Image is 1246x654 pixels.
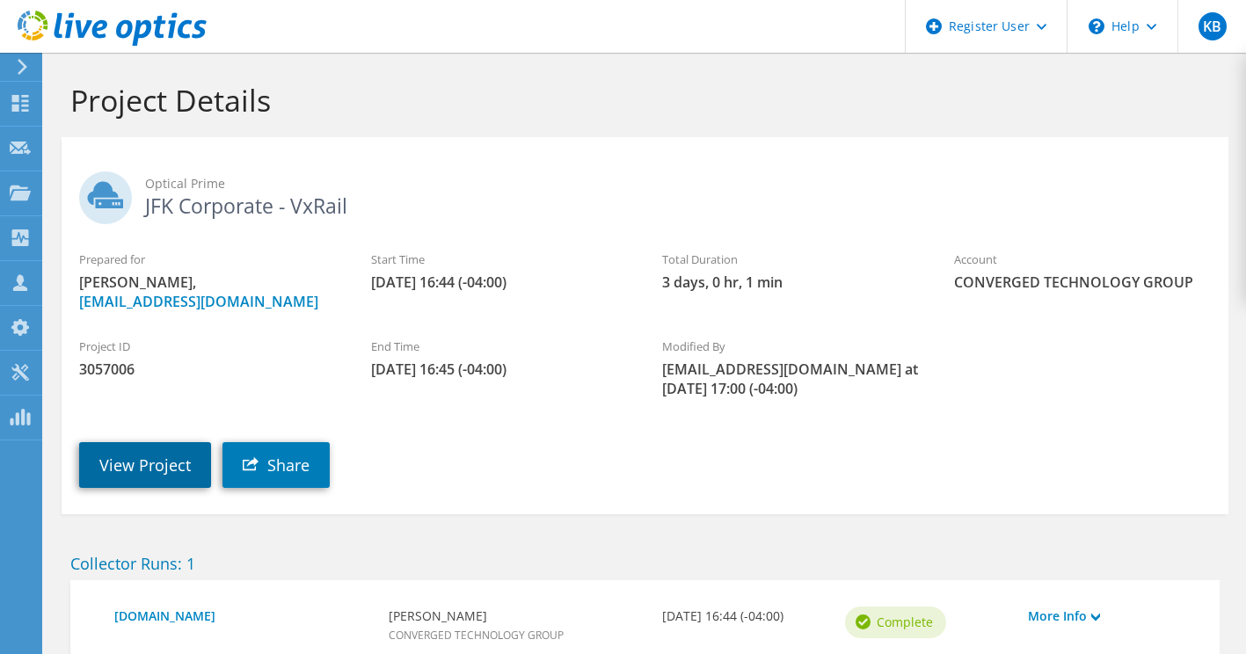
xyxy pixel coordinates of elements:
label: Modified By [662,338,919,355]
a: View Project [79,442,211,488]
h2: Collector Runs: 1 [70,554,1220,573]
label: Total Duration [662,251,919,268]
b: [PERSON_NAME] [389,607,645,626]
h1: Project Details [70,82,1211,119]
span: [DATE] 16:45 (-04:00) [371,360,628,379]
label: Project ID [79,338,336,355]
span: KB [1199,12,1227,40]
b: [DATE] 16:44 (-04:00) [662,607,827,626]
a: Share [222,442,330,488]
span: CONVERGED TECHNOLOGY GROUP [954,272,1211,292]
label: End Time [371,338,628,355]
span: [PERSON_NAME], [79,272,336,311]
label: Prepared for [79,251,336,268]
label: Account [954,251,1211,268]
label: Start Time [371,251,628,268]
span: [DATE] 16:44 (-04:00) [371,272,628,292]
span: Optical Prime [145,174,1211,193]
span: CONVERGED TECHNOLOGY GROUP [389,628,564,643]
a: [DOMAIN_NAME] [114,607,371,626]
a: [EMAIL_ADDRESS][DOMAIN_NAME] [79,292,318,311]
a: More Info [1028,607,1193,626]
svg: \n [1089,18,1104,34]
h2: JFK Corporate - VxRail [79,171,1211,215]
span: [EMAIL_ADDRESS][DOMAIN_NAME] at [DATE] 17:00 (-04:00) [662,360,919,398]
span: 3057006 [79,360,336,379]
span: Complete [877,613,933,632]
span: 3 days, 0 hr, 1 min [662,272,919,292]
